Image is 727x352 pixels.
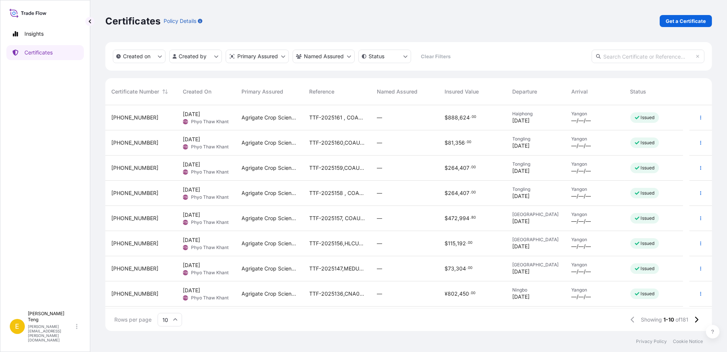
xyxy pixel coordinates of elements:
span: TTF-2025157, COAU7261448990 [310,215,365,222]
span: , [458,165,460,171]
span: PTK [183,244,188,251]
span: $ [445,216,448,221]
span: 00 [467,141,471,144]
span: TTF-2025160,COAU7261623792 [310,139,365,147]
span: 888 [448,115,458,120]
span: 264 [448,165,458,171]
a: Privacy Policy [636,338,667,344]
span: . [470,216,471,219]
span: — [377,164,382,172]
span: [DATE] [183,287,200,294]
span: , [454,140,455,145]
span: Primary Assured [242,88,284,95]
span: Tongling [513,186,560,192]
span: 994 [460,216,470,221]
span: Haiphong [513,111,560,117]
span: [PHONE_NUMBER] [111,290,158,298]
button: distributor Filter options [226,50,289,63]
p: Insights [24,30,44,38]
span: [DATE] [513,142,530,150]
p: Issued [641,115,655,121]
a: Get a Certificate [660,15,712,27]
span: Agrigate Crop Sciences Pte. Ltd. [242,139,297,147]
span: of 181 [675,316,688,323]
span: PTK [183,118,188,125]
span: Phyo Thaw Khant [191,295,229,301]
input: Search Certificate or Reference... [592,50,704,63]
span: — [377,290,382,298]
p: Policy Details [164,17,196,25]
p: Certificates [24,49,53,56]
span: [DATE] [513,117,530,124]
span: $ [445,140,448,145]
p: [PERSON_NAME][EMAIL_ADDRESS][PERSON_NAME][DOMAIN_NAME] [28,324,74,342]
span: Yangon [571,136,618,142]
p: Issued [641,140,655,146]
span: Phyo Thaw Khant [191,270,229,276]
span: Phyo Thaw Khant [191,245,229,251]
span: [DATE] [183,110,200,118]
span: Phyo Thaw Khant [191,194,229,200]
span: Phyo Thaw Khant [191,119,229,125]
span: [DATE] [183,236,200,244]
button: Clear Filters [415,50,457,62]
span: , [458,115,460,120]
span: Yangon [571,186,618,192]
span: 1-10 [663,316,674,323]
span: [GEOGRAPHIC_DATA] [513,212,560,218]
span: Departure [513,88,537,95]
span: — [377,240,382,247]
span: Agrigate Crop Sciences Pte. Ltd. [242,215,297,222]
p: Certificates [105,15,161,27]
span: Showing [641,316,662,323]
span: . [470,166,471,169]
span: — [377,114,382,121]
span: 00 [468,242,472,244]
span: Arrival [571,88,588,95]
span: TTF-2025147,MEDURM721086 [310,265,365,272]
span: , [455,266,456,271]
span: —/—/— [571,243,591,250]
span: PTK [183,193,188,201]
span: [DATE] [513,192,530,200]
span: 304 [456,266,466,271]
span: [DATE] [183,261,200,269]
span: [DATE] [513,293,530,301]
a: Insights [6,26,84,41]
a: Cookie Notice [673,338,703,344]
span: [DATE] [513,243,530,250]
span: [PHONE_NUMBER] [111,139,158,147]
span: —/—/— [571,142,591,150]
p: Primary Assured [237,53,278,60]
span: [PHONE_NUMBER] [111,189,158,197]
span: Agrigate Crop Sciences Pte. Ltd. [242,164,297,172]
span: 450 [460,291,469,296]
span: 802 [448,291,458,296]
p: Issued [641,165,655,171]
span: Agrigate Crop Sciences Pte. Ltd. [242,290,297,298]
span: PTK [183,294,188,302]
span: 192 [457,241,466,246]
span: , [458,216,460,221]
span: Yangon [571,287,618,293]
span: . [469,292,471,295]
span: —/—/— [571,293,591,301]
span: PTK [183,143,188,151]
span: Insured Value [445,88,479,95]
span: Yangon [571,161,618,167]
span: 00 [471,191,476,194]
span: [GEOGRAPHIC_DATA] [513,237,560,243]
span: 624 [460,115,470,120]
span: $ [445,165,448,171]
span: —/—/— [571,117,591,124]
span: E [15,323,20,330]
span: . [470,191,471,194]
button: cargoOwner Filter options [293,50,355,63]
span: Phyo Thaw Khant [191,169,229,175]
p: Issued [641,266,655,272]
p: Issued [641,215,655,221]
span: $ [445,266,448,271]
span: —/—/— [571,167,591,175]
span: , [458,291,460,296]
